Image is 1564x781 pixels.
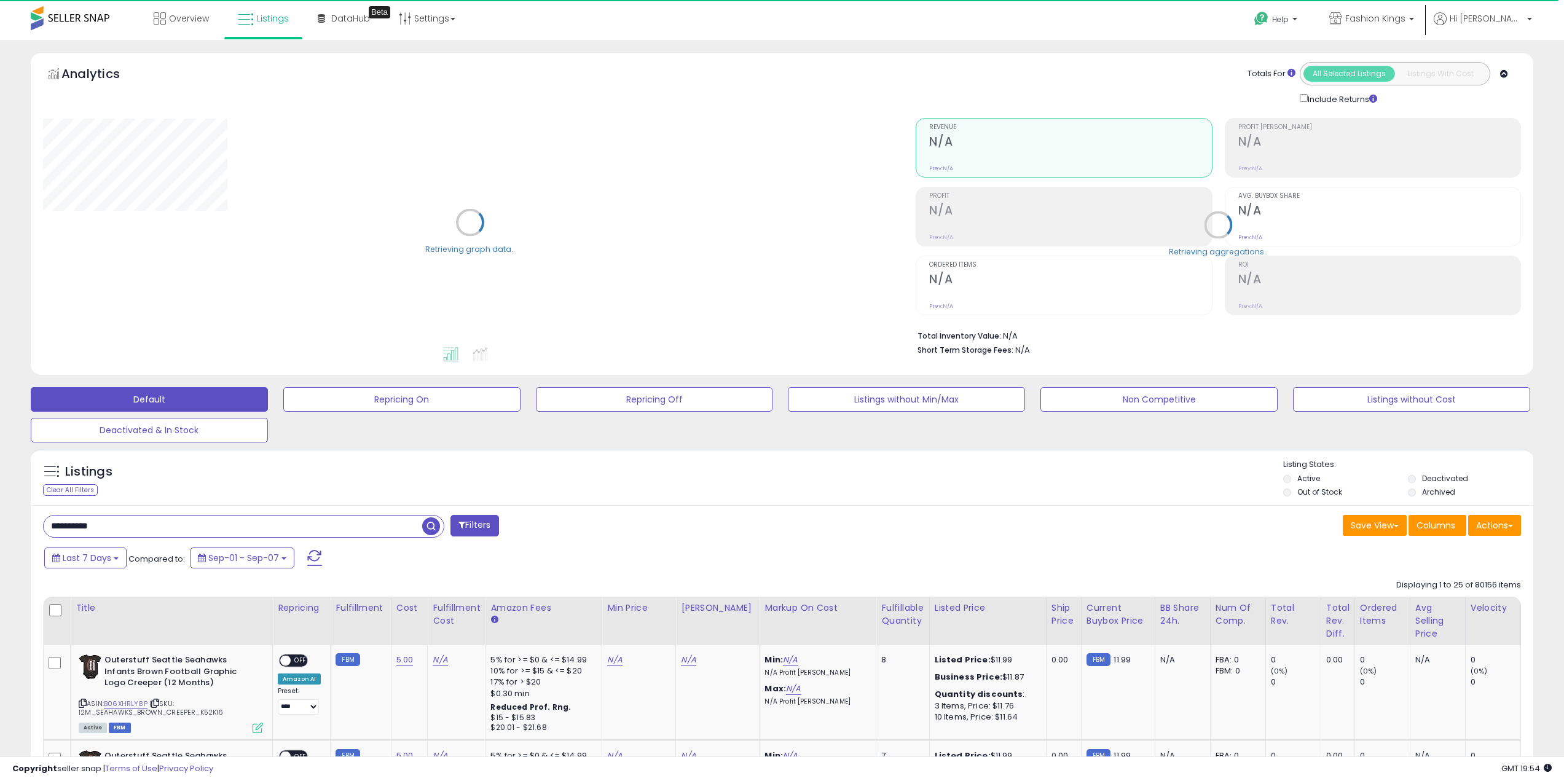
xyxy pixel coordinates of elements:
div: Markup on Cost [764,602,871,614]
div: Fulfillment Cost [433,602,480,627]
a: N/A [783,654,798,666]
button: Filters [450,515,498,536]
a: N/A [783,750,798,762]
p: N/A Profit [PERSON_NAME] [764,669,866,677]
h5: Analytics [61,65,144,85]
div: Amazon Fees [490,602,597,614]
div: BB Share 24h. [1160,602,1205,627]
div: Title [76,602,267,614]
div: $11.99 [935,750,1037,761]
a: 5.00 [396,750,414,762]
button: Save View [1343,515,1407,536]
div: 0.00 [1051,654,1072,665]
div: Displaying 1 to 25 of 80156 items [1396,579,1521,591]
div: Ordered Items [1360,602,1405,627]
small: FBM [1087,749,1110,762]
span: Columns [1417,519,1455,532]
div: Ship Price [1051,602,1076,627]
a: N/A [607,654,622,666]
div: Fulfillment [336,602,385,614]
button: Listings without Cost [1293,387,1530,412]
button: Repricing On [283,387,521,412]
div: Preset: [278,687,321,715]
span: Last 7 Days [63,552,111,564]
div: Velocity [1471,602,1515,614]
button: Deactivated & In Stock [31,418,268,442]
div: 0 [1360,654,1410,665]
div: 0 [1471,654,1520,665]
div: Avg Selling Price [1415,602,1460,640]
img: 517REqVpZWL._SL40_.jpg [79,750,101,775]
strong: Copyright [12,763,57,774]
div: N/A [1160,654,1201,665]
button: Default [31,387,268,412]
div: Fulfillable Quantity [881,602,924,627]
span: Listings [257,12,289,25]
button: Listings With Cost [1394,66,1486,82]
div: Include Returns [1291,92,1392,106]
span: Help [1272,14,1289,25]
span: Hi [PERSON_NAME] [1450,12,1523,25]
small: FBM [336,749,360,762]
div: 10% for >= $15 & <= $20 [490,665,592,677]
small: (0%) [1471,666,1488,676]
div: Listed Price [935,602,1041,614]
button: Repricing Off [536,387,773,412]
th: The percentage added to the cost of goods (COGS) that forms the calculator for Min & Max prices. [760,597,876,645]
small: (0%) [1271,666,1288,676]
label: Active [1297,473,1320,484]
button: Last 7 Days [44,547,127,568]
img: 517REqVpZWL._SL40_.jpg [79,654,101,679]
div: FBA: 0 [1216,654,1256,665]
button: Listings without Min/Max [788,387,1025,412]
b: Listed Price: [935,750,991,761]
div: 0.00 [1326,654,1345,665]
div: 17% for > $20 [490,677,592,688]
div: seller snap | | [12,763,213,775]
div: 5% for >= $0 & <= $14.99 [490,654,592,665]
div: 0 [1271,677,1321,688]
small: FBM [1087,653,1110,666]
a: N/A [607,750,622,762]
div: Totals For [1248,68,1295,80]
button: Sep-01 - Sep-07 [190,547,294,568]
span: DataHub [331,12,370,25]
span: 11.99 [1114,654,1131,665]
span: | SKU: 12M_SEAHAWKS_BROWN_CREEPER_K52K16 [79,699,224,717]
a: Hi [PERSON_NAME] [1434,12,1532,40]
div: 0 [1471,750,1520,761]
a: B06XHRLY8P [104,699,147,709]
span: Fashion Kings [1345,12,1405,25]
b: Min: [764,654,783,665]
div: Num of Comp. [1216,602,1260,627]
b: Listed Price: [935,654,991,665]
div: Total Rev. Diff. [1326,602,1350,640]
b: Reduced Prof. Rng. [490,702,571,712]
label: Deactivated [1422,473,1468,484]
div: 8 [881,654,919,665]
div: Retrieving aggregations.. [1169,246,1268,257]
div: 0 [1471,677,1520,688]
div: $0.30 min [490,688,592,699]
button: Non Competitive [1040,387,1278,412]
div: N/A [1160,750,1201,761]
div: 7 [881,750,919,761]
div: 0 [1271,654,1321,665]
a: N/A [433,654,447,666]
span: All listings currently available for purchase on Amazon [79,723,107,733]
div: Total Rev. [1271,602,1316,627]
div: $15 - $15.83 [490,713,592,723]
i: Get Help [1254,11,1269,26]
a: N/A [681,750,696,762]
div: $20.01 - $21.68 [490,723,592,733]
p: N/A Profit [PERSON_NAME] [764,697,866,706]
div: Current Buybox Price [1087,602,1150,627]
b: Max: [764,683,786,694]
a: N/A [786,683,801,695]
p: Listing States: [1283,459,1533,471]
a: Terms of Use [105,763,157,774]
b: Outerstuff Seattle Seahawks Infants Brown Football Graphic Logo Creeper (12 Months) [104,654,254,692]
div: Retrieving graph data.. [425,243,515,254]
div: 5% for >= $0 & <= $14.99 [490,750,592,761]
div: 0.00 [1326,750,1345,761]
